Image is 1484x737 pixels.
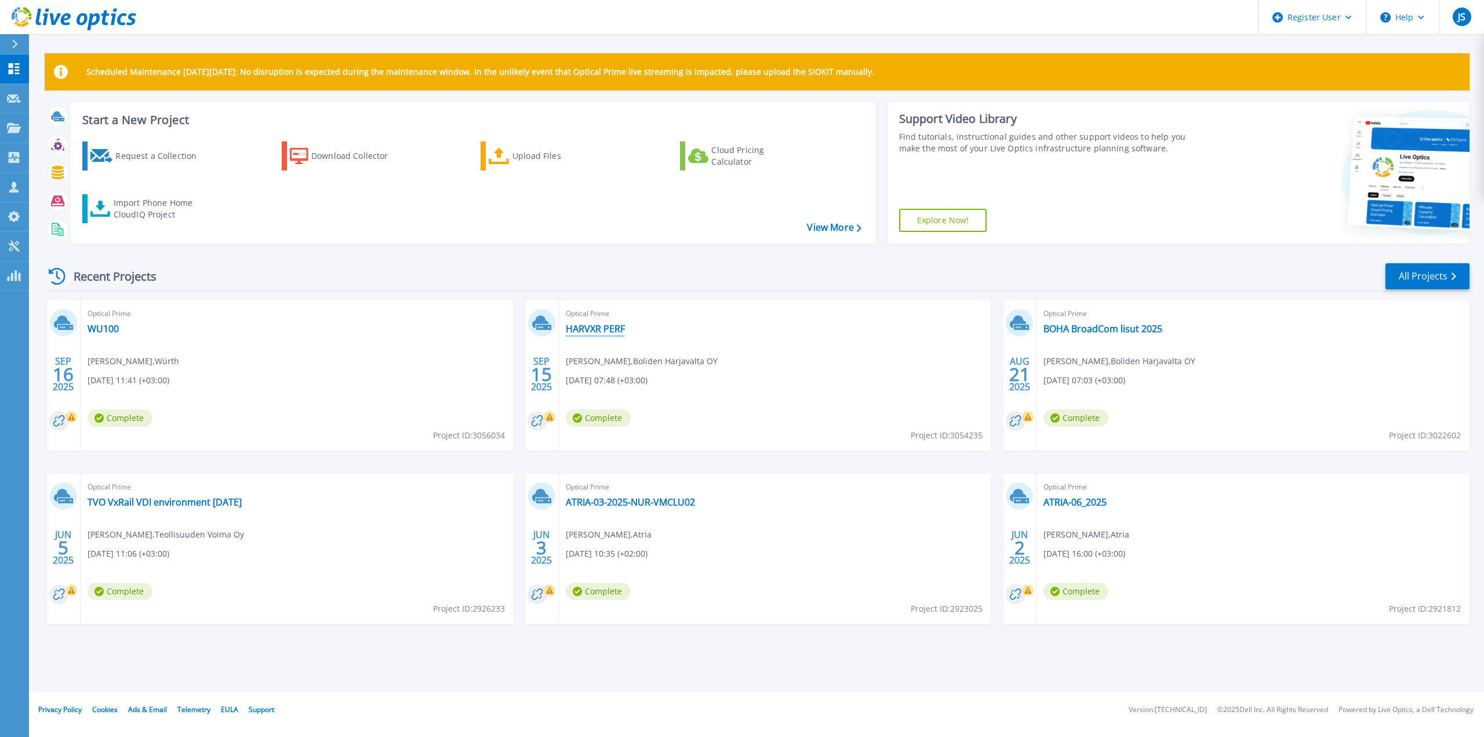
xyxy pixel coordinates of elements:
[899,111,1200,126] div: Support Video Library
[52,353,74,395] div: SEP 2025
[1043,481,1463,493] span: Optical Prime
[1389,602,1461,615] span: Project ID: 2921812
[82,114,861,126] h3: Start a New Project
[1009,353,1031,395] div: AUG 2025
[566,409,631,427] span: Complete
[911,602,983,615] span: Project ID: 2923025
[86,67,874,77] p: Scheduled Maintenance [DATE][DATE]: No disruption is expected during the maintenance window. In t...
[1129,706,1207,714] li: Version: [TECHNICAL_ID]
[1458,12,1465,21] span: JS
[92,705,118,714] a: Cookies
[52,527,74,569] div: JUN 2025
[177,705,210,714] a: Telemetry
[433,602,505,615] span: Project ID: 2926233
[530,527,552,569] div: JUN 2025
[1043,307,1463,320] span: Optical Prime
[566,481,985,493] span: Optical Prime
[88,374,169,387] span: [DATE] 11:41 (+03:00)
[1385,263,1470,289] a: All Projects
[807,222,861,233] a: View More
[536,543,547,553] span: 3
[88,547,169,560] span: [DATE] 11:06 (+03:00)
[128,705,167,714] a: Ads & Email
[88,481,507,493] span: Optical Prime
[680,141,809,170] a: Cloud Pricing Calculator
[433,429,505,442] span: Project ID: 3056034
[566,323,625,335] a: HARVXR PERF
[88,583,152,600] span: Complete
[911,429,983,442] span: Project ID: 3054235
[115,144,208,168] div: Request a Collection
[1043,323,1162,335] a: BOHA BroadCom lisut 2025
[566,583,631,600] span: Complete
[1009,527,1031,569] div: JUN 2025
[249,705,274,714] a: Support
[566,355,718,368] span: [PERSON_NAME] , Boliden Harjavalta OY
[512,144,605,168] div: Upload Files
[566,547,648,560] span: [DATE] 10:35 (+02:00)
[1009,369,1030,379] span: 21
[88,355,179,368] span: [PERSON_NAME] , Würth
[88,307,507,320] span: Optical Prime
[1043,374,1125,387] span: [DATE] 07:03 (+03:00)
[1338,706,1474,714] li: Powered by Live Optics, a Dell Technology
[58,543,68,553] span: 5
[566,307,985,320] span: Optical Prime
[1043,355,1195,368] span: [PERSON_NAME] , Boliden Harjavalta OY
[566,374,648,387] span: [DATE] 07:48 (+03:00)
[1043,409,1108,427] span: Complete
[566,528,652,541] span: [PERSON_NAME] , Atria
[1217,706,1328,714] li: © 2025 Dell Inc. All Rights Reserved
[1043,583,1108,600] span: Complete
[88,409,152,427] span: Complete
[45,262,172,291] div: Recent Projects
[1014,543,1025,553] span: 2
[114,197,204,220] div: Import Phone Home CloudIQ Project
[88,323,119,335] a: WU100
[38,705,82,714] a: Privacy Policy
[221,705,238,714] a: EULA
[311,144,404,168] div: Download Collector
[899,131,1200,154] div: Find tutorials, instructional guides and other support videos to help you make the most of your L...
[1043,528,1129,541] span: [PERSON_NAME] , Atria
[531,369,552,379] span: 15
[1043,496,1107,508] a: ATRIA-06_2025
[282,141,411,170] a: Download Collector
[530,353,552,395] div: SEP 2025
[899,209,987,232] a: Explore Now!
[481,141,610,170] a: Upload Files
[82,141,212,170] a: Request a Collection
[1043,547,1125,560] span: [DATE] 16:00 (+03:00)
[88,528,244,541] span: [PERSON_NAME] , Teollisuuden Voima Oy
[53,369,74,379] span: 16
[1389,429,1461,442] span: Project ID: 3022602
[566,496,695,508] a: ATRIA-03-2025-NUR-VMCLU02
[711,144,804,168] div: Cloud Pricing Calculator
[88,496,242,508] a: TVO VxRail VDI environment [DATE]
